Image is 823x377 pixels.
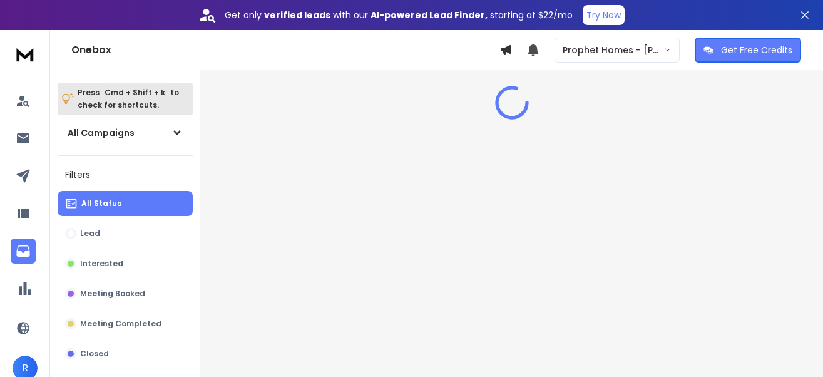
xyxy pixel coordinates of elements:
[80,349,109,359] p: Closed
[225,9,573,21] p: Get only with our starting at $22/mo
[68,127,135,139] h1: All Campaigns
[563,44,664,56] p: Prophet Homes - [PERSON_NAME]
[58,311,193,336] button: Meeting Completed
[58,191,193,216] button: All Status
[78,86,179,111] p: Press to check for shortcuts.
[58,166,193,183] h3: Filters
[586,9,621,21] p: Try Now
[103,85,167,100] span: Cmd + Shift + k
[58,120,193,145] button: All Campaigns
[58,221,193,246] button: Lead
[721,44,792,56] p: Get Free Credits
[58,281,193,306] button: Meeting Booked
[695,38,801,63] button: Get Free Credits
[80,229,100,239] p: Lead
[81,199,121,209] p: All Status
[80,319,161,329] p: Meeting Completed
[371,9,488,21] strong: AI-powered Lead Finder,
[264,9,330,21] strong: verified leads
[80,259,123,269] p: Interested
[58,341,193,366] button: Closed
[80,289,145,299] p: Meeting Booked
[13,43,38,66] img: logo
[58,251,193,276] button: Interested
[71,43,499,58] h1: Onebox
[583,5,625,25] button: Try Now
